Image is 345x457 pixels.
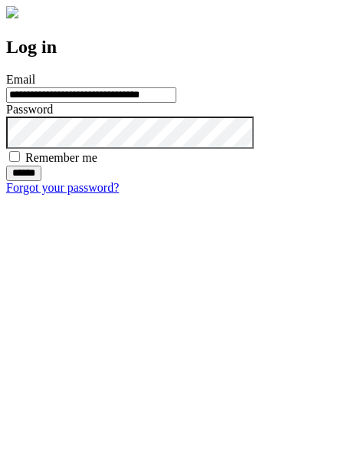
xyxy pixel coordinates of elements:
[6,73,35,86] label: Email
[6,181,119,194] a: Forgot your password?
[6,6,18,18] img: logo-4e3dc11c47720685a147b03b5a06dd966a58ff35d612b21f08c02c0306f2b779.png
[6,37,339,58] h2: Log in
[25,151,97,164] label: Remember me
[6,103,53,116] label: Password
